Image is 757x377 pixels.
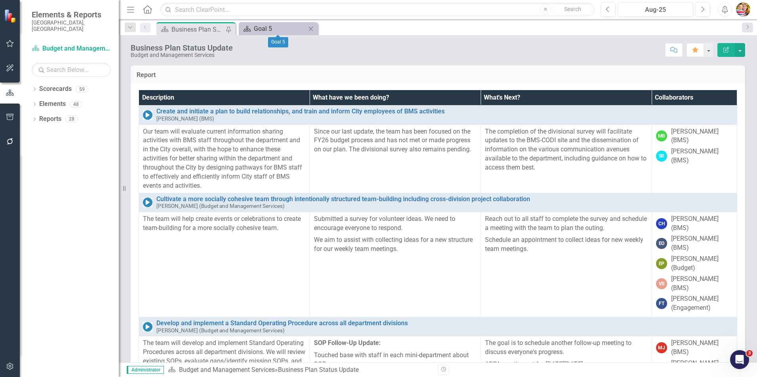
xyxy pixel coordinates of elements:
p: Our team will evaluate current information sharing activities with BMS staff throughout the depar... [143,127,306,190]
div: MJ [656,342,667,353]
div: 28 [65,116,78,123]
div: [PERSON_NAME] (BMS) [671,147,733,165]
td: Double-Click to Edit [481,212,652,317]
small: [PERSON_NAME] (Budget and Management Services) [156,203,285,209]
a: Develop and implement a Standard Operating Procedure across all department divisions [156,320,733,327]
a: Cultivate a more socially cohesive team through intentionally structured team-building including ... [156,196,733,203]
td: Double-Click to Edit Right Click for Context Menu [139,106,737,124]
div: EO [656,238,667,249]
p: Reach out to all staff to complete the survey and schedule a meeting with the team to plan the ou... [485,215,648,234]
div: CH [656,218,667,229]
img: Shari Metcalfe [736,2,750,17]
div: Business Plan Status Update [171,25,224,34]
a: Budget and Management Services [179,366,275,373]
a: Reports [39,115,61,124]
td: Double-Click to Edit [652,212,737,317]
input: Search ClearPoint... [160,3,595,17]
span: Search [564,6,581,12]
small: [PERSON_NAME] (BMS) [156,116,214,122]
td: Double-Click to Edit [139,124,310,193]
div: [PERSON_NAME] (BMS) [671,234,733,253]
img: In Progress [143,322,152,332]
img: In Progress [143,198,152,207]
td: Double-Click to Edit Right Click for Context Menu [139,317,737,336]
a: Budget and Management Services [32,44,111,53]
p: Since our last update, the team has been focused on the FY26 budget process and has not met or ma... [314,127,477,155]
div: VS [656,278,667,289]
p: Submitted a survey for volunteer ideas. We need to encourage everyone to respond. [314,215,477,234]
div: [PERSON_NAME] (Engagement) [671,294,733,313]
div: [PERSON_NAME] (Engagement) [671,359,733,377]
span: Elements & Reports [32,10,111,19]
div: 59 [76,86,88,92]
p: The goal is to schedule another follow-up meeting to discuss everyone's progress. [485,339,648,358]
a: Scorecards [39,85,72,94]
div: Business Plan Status Update [131,43,233,52]
td: Double-Click to Edit [481,124,652,193]
div: Budget and Management Services [131,52,233,58]
a: Create and initiate a plan to build relationships, and train and inform City employees of BMS act... [156,108,733,115]
div: [PERSON_NAME] (BMS) [671,215,733,233]
h3: Report [137,72,739,79]
p: The team will help create events or celebrations to create team-building for a more socially cohe... [143,215,306,233]
button: Search [553,4,593,15]
div: CO [656,362,667,373]
span: Administrator [127,366,164,374]
input: Search Below... [32,63,111,77]
td: Double-Click to Edit [652,124,737,193]
div: SR [656,151,667,162]
a: Goal 5 [241,24,306,34]
div: [PERSON_NAME] (Budget) [671,254,733,273]
img: ClearPoint Strategy [4,9,18,23]
p: Schedule an appointment to collect ideas for new weekly team meetings. [485,234,648,254]
div: EP [656,258,667,269]
div: Business Plan Status Update [278,366,359,373]
td: Double-Click to Edit Right Click for Context Menu [139,193,737,212]
strong: SOP Follow-Up Update: [314,339,380,347]
iframe: Intercom live chat [730,350,749,369]
div: Goal 5 [254,24,306,34]
p: The completion of the divisional survey will facilitate updates to the BMS-CODI site and the diss... [485,127,648,172]
p: ARPA meeting set for [DATE][DATE]. [485,358,648,369]
td: Double-Click to Edit [139,212,310,317]
p: We aim to assist with collecting ideas for a new structure for our weekly team meetings. [314,234,477,254]
td: Double-Click to Edit [310,212,481,317]
div: Aug-25 [620,5,690,15]
div: » [168,366,432,375]
div: 48 [70,101,82,107]
span: 3 [746,350,753,356]
a: Elements [39,100,66,109]
div: [PERSON_NAME] (BMS) [671,275,733,293]
div: MB [656,130,667,141]
small: [PERSON_NAME] (Budget and Management Services) [156,328,285,334]
td: Double-Click to Edit [310,124,481,193]
p: Touched base with staff in each mini-department about SOP progress. [314,349,477,369]
img: In Progress [143,110,152,120]
small: [GEOGRAPHIC_DATA], [GEOGRAPHIC_DATA] [32,19,111,32]
button: Aug-25 [618,2,693,17]
div: [PERSON_NAME] (BMS) [671,339,733,357]
div: [PERSON_NAME] (BMS) [671,127,733,145]
div: FT [656,298,667,309]
div: Goal 5 [268,37,288,47]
